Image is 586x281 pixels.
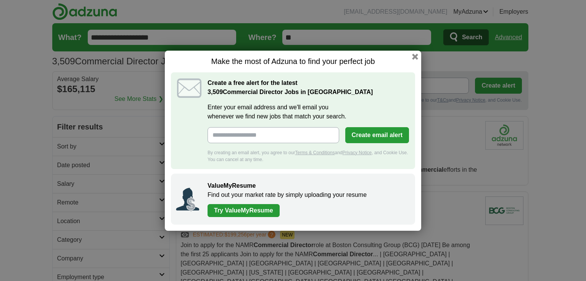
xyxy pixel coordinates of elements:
span: 3,509 [208,88,223,97]
a: Terms & Conditions [295,150,335,155]
strong: Commercial Director Jobs in [GEOGRAPHIC_DATA] [208,89,373,95]
a: Try ValueMyResume [208,204,280,217]
a: Privacy Notice [343,150,372,155]
h1: Make the most of Adzuna to find your perfect job [171,57,415,66]
h2: ValueMyResume [208,181,407,190]
img: icon_email.svg [177,78,201,98]
div: By creating an email alert, you agree to our and , and Cookie Use. You can cancel at any time. [208,149,409,163]
p: Find out your market rate by simply uploading your resume [208,190,407,200]
button: Create email alert [345,127,409,143]
label: Enter your email address and we'll email you whenever we find new jobs that match your search. [208,103,409,121]
h2: Create a free alert for the latest [208,78,409,97]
